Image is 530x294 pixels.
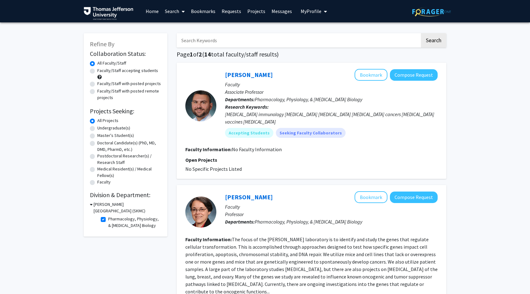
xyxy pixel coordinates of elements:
label: Pharmacology, Physiology, & [MEDICAL_DATA] Biology [108,216,160,229]
button: Add Adam Snook to Bookmarks [355,69,387,81]
button: Compose Request to Christine Eischen [390,192,438,203]
p: Open Projects [185,156,438,164]
label: All Projects [97,117,118,124]
h2: Collaboration Status: [90,50,161,57]
h3: [PERSON_NAME][GEOGRAPHIC_DATA] (SKMC) [94,201,161,214]
a: Home [143,0,162,22]
label: Medical Resident(s) / Medical Fellow(s) [97,166,161,179]
p: Faculty [225,81,438,88]
span: 1 [190,50,193,58]
span: 2 [199,50,202,58]
h2: Division & Department: [90,191,161,199]
a: Search [162,0,188,22]
a: Messages [268,0,295,22]
label: Postdoctoral Researcher(s) / Research Staff [97,153,161,166]
a: Requests [219,0,244,22]
label: Faculty [97,179,111,185]
p: Professor [225,210,438,218]
mat-chip: Accepting Students [225,128,273,138]
iframe: Chat [5,266,26,289]
label: All Faculty/Staff [97,60,126,66]
button: Search [421,33,446,47]
label: Master's Student(s) [97,132,134,139]
b: Faculty Information: [185,146,232,152]
span: 14 [204,50,211,58]
b: Departments: [225,96,255,102]
b: Research Keywords: [225,104,269,110]
span: Refine By [90,40,114,48]
label: Faculty/Staff with posted remote projects [97,88,161,101]
button: Compose Request to Adam Snook [390,69,438,81]
label: Undergraduate(s) [97,125,130,131]
span: Pharmacology, Physiology, & [MEDICAL_DATA] Biology [255,219,362,225]
label: Faculty/Staff accepting students [97,67,158,74]
button: Add Christine Eischen to Bookmarks [355,191,387,203]
span: Pharmacology, Physiology, & [MEDICAL_DATA] Biology [255,96,362,102]
a: Projects [244,0,268,22]
span: No Specific Projects Listed [185,166,242,172]
input: Search Keywords [177,33,420,47]
label: Doctoral Candidate(s) (PhD, MD, DMD, PharmD, etc.) [97,140,161,153]
mat-chip: Seeking Faculty Collaborators [276,128,346,138]
b: Faculty Information: [185,236,232,242]
img: ForagerOne Logo [412,7,451,16]
a: [PERSON_NAME] [225,71,273,79]
img: Thomas Jefferson University Logo [84,7,133,20]
h2: Projects Seeking: [90,107,161,115]
div: [MEDICAL_DATA] immunology [MEDICAL_DATA] [MEDICAL_DATA] [MEDICAL_DATA] cancers [MEDICAL_DATA] vac... [225,111,438,125]
a: Bookmarks [188,0,219,22]
label: Faculty/Staff with posted projects [97,80,161,87]
span: My Profile [301,8,321,14]
a: [PERSON_NAME] [225,193,273,201]
b: Departments: [225,219,255,225]
h1: Page of ( total faculty/staff results) [177,51,446,58]
span: No Faculty Information [232,146,282,152]
p: Faculty [225,203,438,210]
p: Associate Professor [225,88,438,96]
